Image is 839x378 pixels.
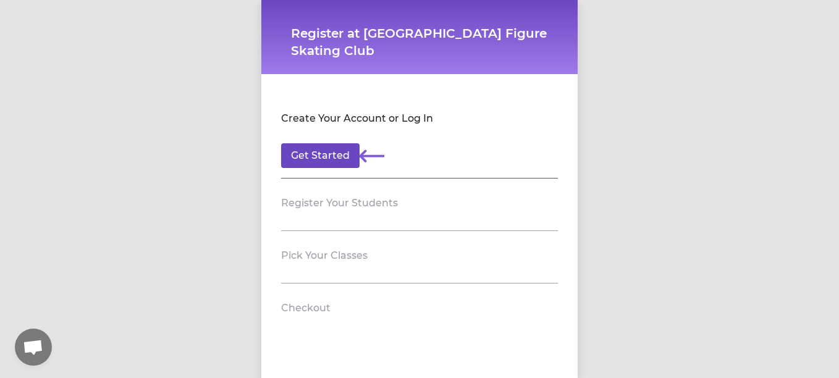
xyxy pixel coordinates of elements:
[291,25,548,59] h1: Register at [GEOGRAPHIC_DATA] Figure Skating Club
[281,111,433,126] h2: Create Your Account or Log In
[281,248,368,263] h2: Pick Your Classes
[281,301,331,316] h2: Checkout
[281,143,360,168] button: Get Started
[281,196,398,211] h2: Register Your Students
[15,329,52,366] div: Open chat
